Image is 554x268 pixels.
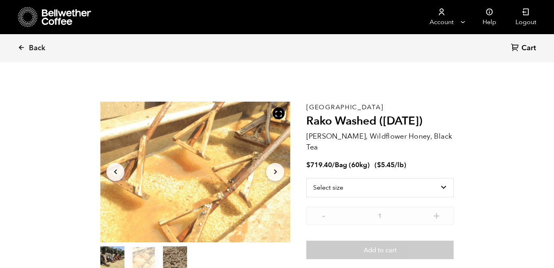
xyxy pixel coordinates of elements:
[335,160,370,170] span: Bag (60kg)
[332,160,335,170] span: /
[306,160,332,170] bdi: 719.40
[432,211,442,219] button: +
[521,43,536,53] span: Cart
[511,43,538,54] a: Cart
[306,241,454,259] button: Add to cart
[377,160,381,170] span: $
[375,160,406,170] span: ( )
[318,211,328,219] button: -
[306,131,454,153] p: [PERSON_NAME], Wildflower Honey, Black Tea
[306,115,454,128] h2: Rako Washed ([DATE])
[395,160,404,170] span: /lb
[29,43,45,53] span: Back
[306,160,310,170] span: $
[377,160,395,170] bdi: 5.45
